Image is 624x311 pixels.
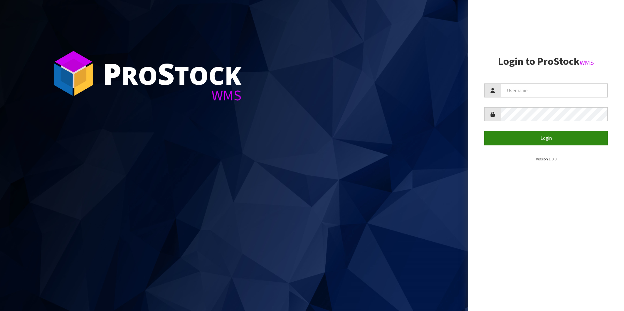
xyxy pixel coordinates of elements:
[484,131,608,145] button: Login
[49,49,98,98] img: ProStock Cube
[103,88,242,103] div: WMS
[580,58,594,67] small: WMS
[158,53,175,93] span: S
[103,59,242,88] div: ro tock
[484,56,608,67] h2: Login to ProStock
[536,156,556,161] small: Version 1.0.0
[103,53,121,93] span: P
[501,83,608,97] input: Username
